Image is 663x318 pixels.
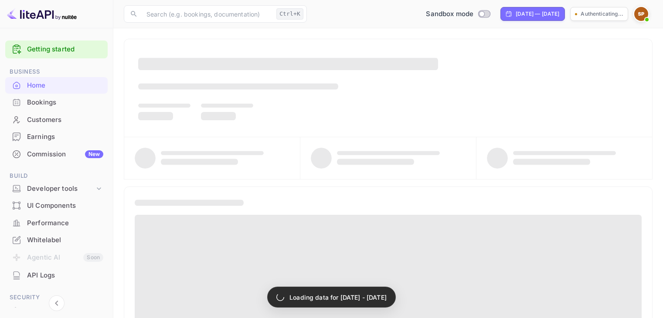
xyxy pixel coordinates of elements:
div: Home [5,77,108,94]
span: Business [5,67,108,77]
div: CommissionNew [5,146,108,163]
img: LiteAPI logo [7,7,77,21]
div: API Logs [5,267,108,284]
a: Whitelabel [5,232,108,248]
div: Getting started [5,41,108,58]
div: Switch to Production mode [422,9,493,19]
div: New [85,150,103,158]
a: Earnings [5,129,108,145]
a: CommissionNew [5,146,108,162]
div: Commission [27,149,103,159]
div: Developer tools [27,184,95,194]
div: Team management [27,306,103,316]
input: Search (e.g. bookings, documentation) [141,5,273,23]
p: Loading data for [DATE] - [DATE] [289,293,387,302]
div: Performance [5,215,108,232]
div: Home [27,81,103,91]
button: Collapse navigation [49,295,65,311]
div: Developer tools [5,181,108,196]
a: Performance [5,215,108,231]
a: Bookings [5,94,108,110]
div: Bookings [27,98,103,108]
div: Ctrl+K [276,8,303,20]
span: Sandbox mode [426,9,473,19]
div: Whitelabel [27,235,103,245]
div: Whitelabel [5,232,108,249]
div: Customers [27,115,103,125]
p: Authenticating... [581,10,623,18]
div: Performance [27,218,103,228]
span: Security [5,293,108,302]
span: Build [5,171,108,181]
a: Getting started [27,44,103,54]
a: Customers [5,112,108,128]
img: Sandip Singh Parmar [634,7,648,21]
a: UI Components [5,197,108,213]
a: API Logs [5,267,108,283]
div: Customers [5,112,108,129]
a: Home [5,77,108,93]
div: API Logs [27,271,103,281]
div: [DATE] — [DATE] [516,10,559,18]
div: Earnings [27,132,103,142]
div: Bookings [5,94,108,111]
div: UI Components [27,201,103,211]
div: Earnings [5,129,108,145]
